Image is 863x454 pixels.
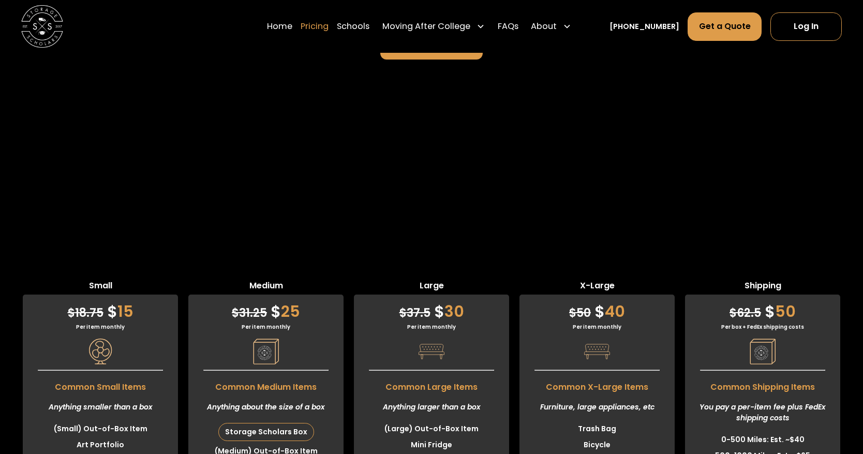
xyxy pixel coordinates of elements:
[685,295,840,323] div: 50
[188,323,344,331] div: Per item monthly
[337,11,369,41] a: Schools
[354,437,509,453] li: Mini Fridge
[569,305,591,321] span: 50
[301,11,329,41] a: Pricing
[519,376,675,393] span: Common X-Large Items
[378,11,489,41] div: Moving After College
[232,305,267,321] span: 31.25
[354,280,509,295] span: Large
[750,339,776,364] img: Pricing Category Icon
[188,280,344,295] span: Medium
[399,305,407,321] span: $
[419,339,444,364] img: Pricing Category Icon
[531,20,557,33] div: About
[188,393,344,421] div: Anything about the size of a box
[519,295,675,323] div: 40
[23,280,178,295] span: Small
[519,323,675,331] div: Per item monthly
[188,376,344,393] span: Common Medium Items
[569,305,576,321] span: $
[594,300,605,323] span: $
[23,437,178,453] li: Art Portfolio
[685,393,840,432] div: You pay a per-item fee plus FedEx shipping costs
[271,300,281,323] span: $
[23,393,178,421] div: Anything smaller than a box
[685,432,840,448] li: 0-500 Miles: Est. ~$40
[584,339,610,364] img: Pricing Category Icon
[730,305,761,321] span: 62.5
[232,305,239,321] span: $
[382,20,470,33] div: Moving After College
[354,323,509,331] div: Per item monthly
[765,300,775,323] span: $
[685,280,840,295] span: Shipping
[354,376,509,393] span: Common Large Items
[23,421,178,437] li: (Small) Out-of-Box Item
[68,305,103,321] span: 18.75
[519,437,675,453] li: Bicycle
[23,323,178,331] div: Per item monthly
[609,21,679,32] a: [PHONE_NUMBER]
[219,423,314,441] div: Storage Scholars Box
[354,421,509,437] li: (Large) Out-of-Box Item
[68,305,75,321] span: $
[267,11,292,41] a: Home
[519,280,675,295] span: X-Large
[519,393,675,421] div: Furniture, large appliances, etc
[23,295,178,323] div: 15
[107,300,117,323] span: $
[527,11,576,41] div: About
[688,12,762,40] a: Get a Quote
[253,339,279,364] img: Pricing Category Icon
[770,12,842,40] a: Log In
[354,393,509,421] div: Anything larger than a box
[685,376,840,393] span: Common Shipping Items
[730,305,737,321] span: $
[23,376,178,393] span: Common Small Items
[434,300,444,323] span: $
[87,339,113,364] img: Pricing Category Icon
[188,295,344,323] div: 25
[399,305,430,321] span: 37.5
[498,11,518,41] a: FAQs
[21,5,64,48] img: Storage Scholars main logo
[519,421,675,437] li: Trash Bag
[685,323,840,331] div: Per box + FedEx shipping costs
[354,295,509,323] div: 30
